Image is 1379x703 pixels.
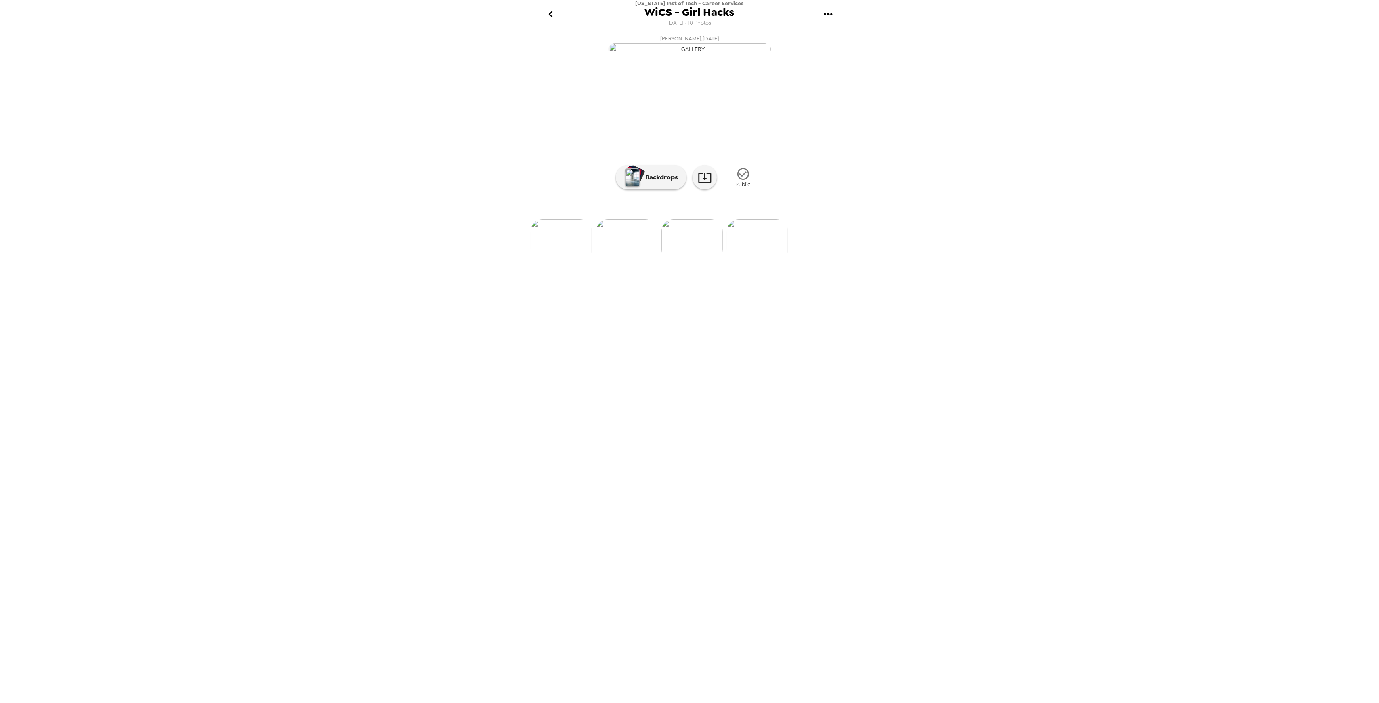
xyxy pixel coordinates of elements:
[609,43,771,55] img: gallery
[736,181,751,188] span: Public
[528,32,851,57] button: [PERSON_NAME],[DATE]
[668,18,712,29] span: [DATE] • 10 Photos
[645,7,735,18] span: WiCS - Girl Hacks
[538,1,564,27] button: go back
[616,165,686,189] button: Backdrops
[596,219,657,261] img: gallery
[723,162,763,193] button: Public
[641,173,678,182] p: Backdrops
[661,219,723,261] img: gallery
[727,219,788,261] img: gallery
[660,34,719,43] span: [PERSON_NAME] , [DATE]
[815,1,842,27] button: gallery menu
[531,219,592,261] img: gallery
